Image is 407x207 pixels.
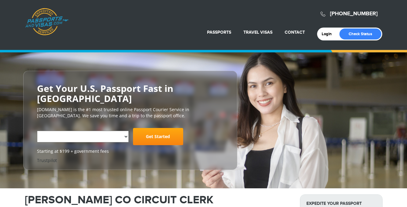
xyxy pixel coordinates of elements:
a: Login [322,32,336,36]
a: Passports & [DOMAIN_NAME] [25,8,68,36]
h2: Get Your U.S. Passport Fast in [GEOGRAPHIC_DATA] [37,83,224,103]
a: Trustpilot [37,157,57,163]
a: Contact [285,30,305,35]
a: Check Status [339,28,381,40]
a: Passports [207,30,231,35]
a: Travel Visas [243,30,272,35]
a: [PHONE_NUMBER] [330,10,378,17]
span: Starting at $199 + government fees [37,148,224,154]
a: Get Started [133,128,183,145]
h1: [PERSON_NAME] CO CIRCUIT CLERK [25,194,291,205]
p: [DOMAIN_NAME] is the #1 most trusted online Passport Courier Service in [GEOGRAPHIC_DATA]. We sav... [37,107,224,119]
